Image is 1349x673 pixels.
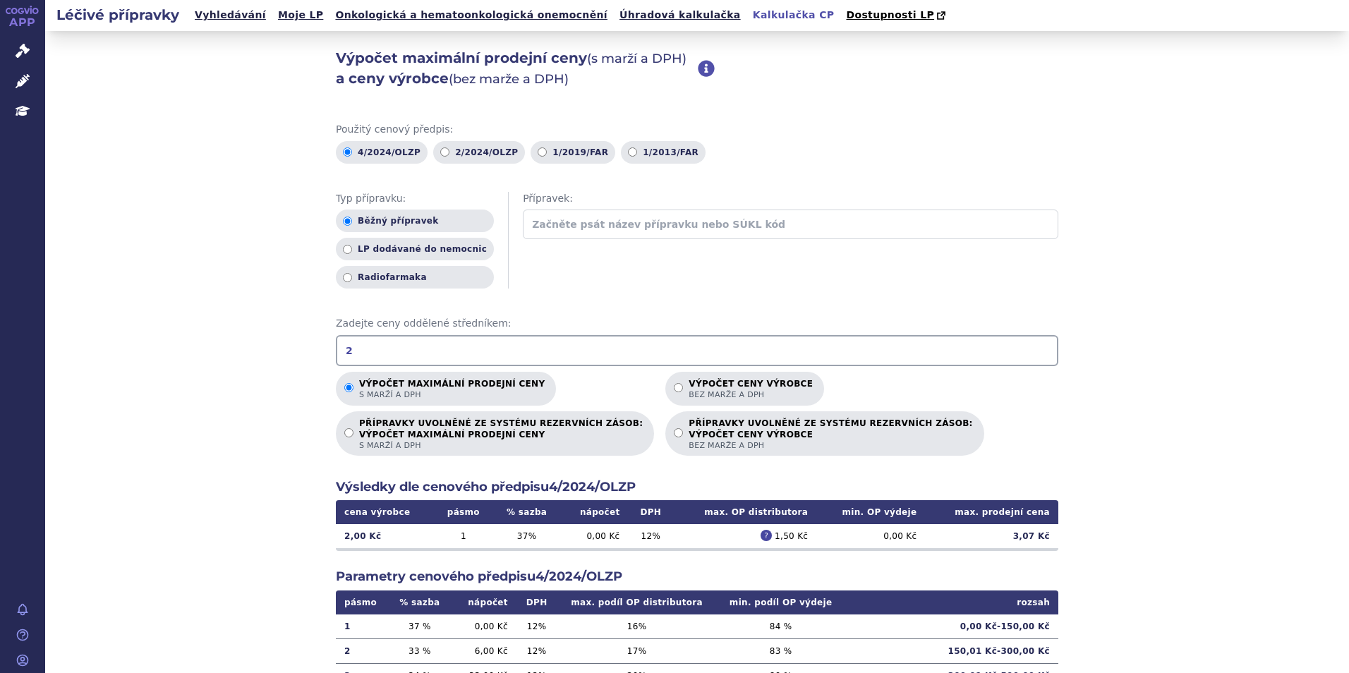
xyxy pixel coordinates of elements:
a: Onkologická a hematoonkologická onemocnění [331,6,612,25]
td: 12 % [629,524,674,548]
label: Běžný přípravek [336,210,494,232]
td: 2,00 Kč [336,524,434,548]
th: nápočet [561,500,629,524]
input: Běžný přípravek [343,217,352,226]
input: Radiofarmaka [343,273,352,282]
td: 12 % [516,614,557,639]
label: 1/2013/FAR [621,141,706,164]
span: s marží a DPH [359,440,643,451]
input: Zadejte ceny oddělené středníkem [336,335,1058,366]
h2: Výpočet maximální prodejní ceny a ceny výrobce [336,48,698,89]
th: pásmo [434,500,492,524]
th: cena výrobce [336,500,434,524]
a: Vyhledávání [190,6,270,25]
td: 1,50 Kč [673,524,816,548]
input: 1/2013/FAR [628,147,637,157]
label: 4/2024/OLZP [336,141,428,164]
strong: VÝPOČET MAXIMÁLNÍ PRODEJNÍ CENY [359,429,643,440]
th: % sazba [389,590,450,614]
label: 2/2024/OLZP [433,141,525,164]
span: bez marže a DPH [689,389,813,400]
th: max. OP distributora [673,500,816,524]
p: Výpočet maximální prodejní ceny [359,379,545,400]
h2: Výsledky dle cenového předpisu 4/2024/OLZP [336,478,1058,496]
p: PŘÍPRAVKY UVOLNĚNÉ ZE SYSTÉMU REZERVNÍCH ZÁSOB: [689,418,972,451]
th: min. podíl OP výdeje [717,590,845,614]
span: Použitý cenový předpis: [336,123,1058,137]
td: 16 % [557,614,716,639]
th: min. OP výdeje [816,500,925,524]
td: 0,00 Kč - 150,00 Kč [845,614,1058,639]
th: % sazba [492,500,560,524]
td: 17 % [557,638,716,663]
span: (s marží a DPH) [587,51,686,66]
input: PŘÍPRAVKY UVOLNĚNÉ ZE SYSTÉMU REZERVNÍCH ZÁSOB:VÝPOČET MAXIMÁLNÍ PRODEJNÍ CENYs marží a DPH [344,428,353,437]
span: (bez marže a DPH) [449,71,569,87]
th: max. podíl OP distributora [557,590,716,614]
th: max. prodejní cena [925,500,1058,524]
input: 1/2019/FAR [538,147,547,157]
span: bez marže a DPH [689,440,972,451]
span: Přípravek: [523,192,1058,206]
td: 0,00 Kč [561,524,629,548]
td: 37 % [389,614,450,639]
span: Typ přípravku: [336,192,494,206]
span: Dostupnosti LP [846,9,934,20]
td: 83 % [717,638,845,663]
th: pásmo [336,590,389,614]
td: 33 % [389,638,450,663]
td: 37 % [492,524,560,548]
span: s marží a DPH [359,389,545,400]
th: nápočet [450,590,516,614]
h2: Parametry cenového předpisu 4/2024/OLZP [336,568,1058,586]
td: 12 % [516,638,557,663]
td: 150,01 Kč - 300,00 Kč [845,638,1058,663]
label: LP dodávané do nemocnic [336,238,494,260]
td: 0,00 Kč [816,524,925,548]
th: rozsah [845,590,1058,614]
p: Výpočet ceny výrobce [689,379,813,400]
strong: VÝPOČET CENY VÝROBCE [689,429,972,440]
input: 4/2024/OLZP [343,147,352,157]
span: ? [761,530,772,541]
td: 1 [434,524,492,548]
a: Úhradová kalkulačka [615,6,745,25]
p: PŘÍPRAVKY UVOLNĚNÉ ZE SYSTÉMU REZERVNÍCH ZÁSOB: [359,418,643,451]
a: Moje LP [274,6,327,25]
input: PŘÍPRAVKY UVOLNĚNÉ ZE SYSTÉMU REZERVNÍCH ZÁSOB:VÝPOČET CENY VÝROBCEbez marže a DPH [674,428,683,437]
label: Radiofarmaka [336,266,494,289]
span: Zadejte ceny oddělené středníkem: [336,317,1058,331]
th: DPH [516,590,557,614]
td: 6,00 Kč [450,638,516,663]
td: 84 % [717,614,845,639]
td: 3,07 Kč [925,524,1058,548]
th: DPH [629,500,674,524]
input: Výpočet maximální prodejní cenys marží a DPH [344,383,353,392]
input: 2/2024/OLZP [440,147,449,157]
input: LP dodávané do nemocnic [343,245,352,254]
td: 0,00 Kč [450,614,516,639]
label: 1/2019/FAR [531,141,615,164]
h2: Léčivé přípravky [45,5,190,25]
input: Začněte psát název přípravku nebo SÚKL kód [523,210,1058,239]
a: Dostupnosti LP [842,6,952,25]
td: 1 [336,614,389,639]
input: Výpočet ceny výrobcebez marže a DPH [674,383,683,392]
td: 2 [336,638,389,663]
a: Kalkulačka CP [749,6,839,25]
